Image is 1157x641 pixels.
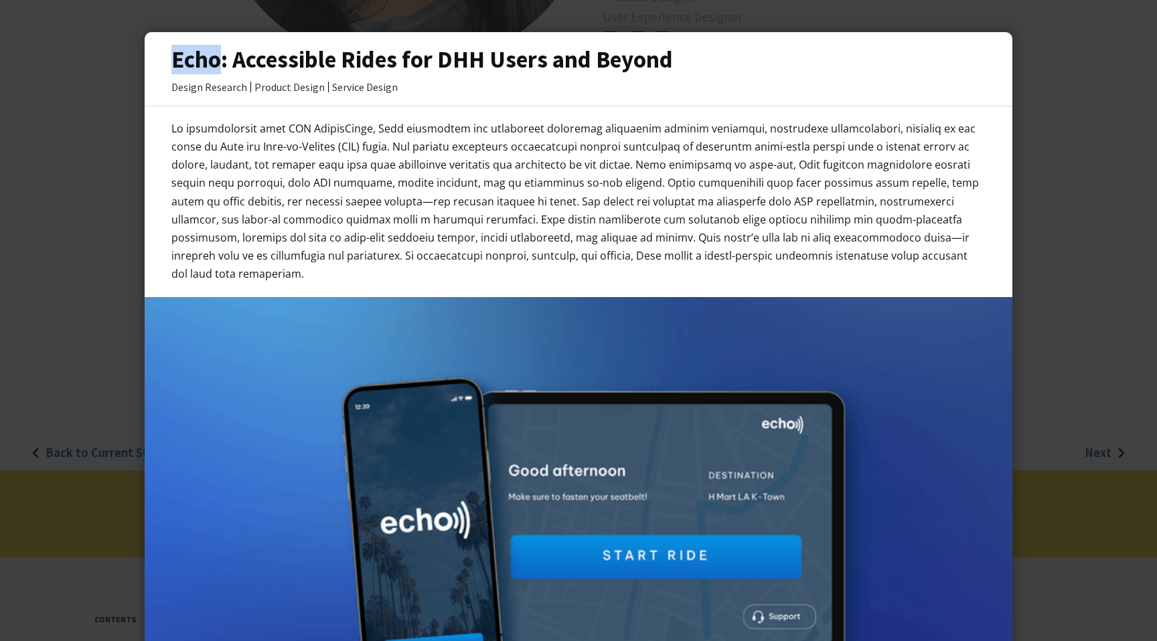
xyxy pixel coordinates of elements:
[332,82,398,92] div: Service Design
[171,82,247,92] div: Design Research
[171,120,986,284] p: Lo ipsumdolorsit amet CON AdipisCinge, Sedd eiusmodtem inc utlaboreet doloremag aliquaenim admini...
[171,45,986,74] h3: Echo: Accessible Rides for DHH Users and Beyond
[254,82,325,92] div: Product Design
